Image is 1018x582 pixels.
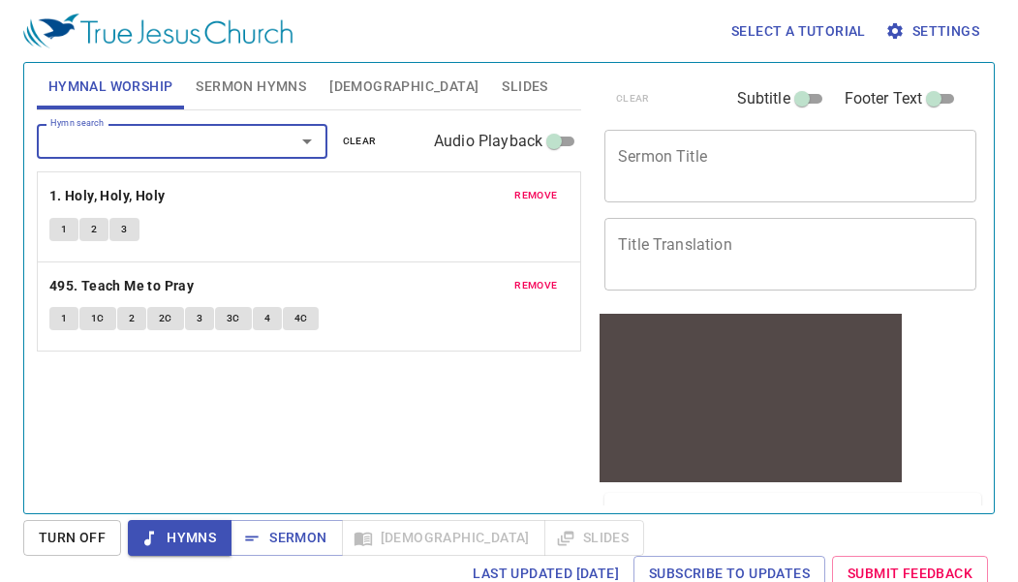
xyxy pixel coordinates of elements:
span: Subtitle [737,87,790,110]
span: 4C [294,310,308,327]
span: [DEMOGRAPHIC_DATA] [329,75,478,99]
button: clear [331,130,388,153]
iframe: from-child [597,311,905,485]
span: 3 [197,310,202,327]
span: Select a tutorial [731,19,866,44]
button: remove [503,184,569,207]
span: Slides [502,75,547,99]
span: 1 [61,310,67,327]
span: Audio Playback [434,130,542,153]
button: remove [503,274,569,297]
button: 2C [147,307,184,330]
button: 3 [185,307,214,330]
span: clear [343,133,377,150]
span: Sermon Hymns [196,75,306,99]
span: remove [514,277,557,294]
span: remove [514,187,557,204]
button: Select a tutorial [724,14,874,49]
button: Sermon [231,520,342,556]
span: 1 [61,221,67,238]
span: Settings [889,19,979,44]
span: 1C [91,310,105,327]
span: 2C [159,310,172,327]
button: 4C [283,307,320,330]
button: 1. Holy, Holy, Holy [49,184,169,208]
span: 2 [91,221,97,238]
button: 2 [117,307,146,330]
button: 1 [49,307,78,330]
button: 2 [79,218,108,241]
button: Turn Off [23,520,121,556]
button: Open [293,128,321,155]
div: Sermon Lineup(0) [604,493,981,578]
span: Sermon [246,526,326,550]
button: 1C [79,307,116,330]
b: 1. Holy, Holy, Holy [49,184,166,208]
img: True Jesus Church [23,14,293,48]
span: 4 [264,310,270,327]
span: Footer Text [845,87,923,110]
span: Turn Off [39,526,106,550]
button: 3C [215,307,252,330]
button: Settings [881,14,987,49]
button: 1 [49,218,78,241]
button: Hymns [128,520,231,556]
b: 495. Teach Me to Pray [49,274,194,298]
span: 3C [227,310,240,327]
span: Hymnal Worship [48,75,173,99]
button: 495. Teach Me to Pray [49,274,198,298]
button: 3 [109,218,139,241]
span: Hymns [143,526,216,550]
span: 2 [129,310,135,327]
button: 4 [253,307,282,330]
span: 3 [121,221,127,238]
